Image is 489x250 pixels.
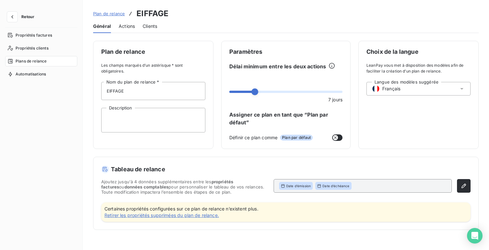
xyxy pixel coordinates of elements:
span: Plan de relance [101,49,205,55]
input: placeholder [101,82,205,100]
span: Retour [21,15,34,19]
span: Paramètres [229,49,342,55]
button: Retour [5,12,39,22]
a: Plans de relance [5,56,77,66]
span: Définir ce plan comme [229,134,277,141]
span: LeanPay vous met à disposition des modèles afin de faciliter la création d’un plan de relance. [366,62,471,74]
span: Français [382,85,400,92]
span: Propriétés factures [16,32,52,38]
a: Retirer les propriétés supprimées du plan de relance. [104,212,258,219]
span: Assigner ce plan en tant que “Plan par défaut” [229,111,342,126]
span: 7 jours [328,96,342,103]
span: Automatisations [16,71,46,77]
span: données comptables [125,184,169,189]
span: Choix de la langue [366,49,471,55]
span: Les champs marqués d’un astérisque * sont obligatoires. [101,62,205,74]
span: Propriétés clients [16,45,49,51]
span: Général [93,23,111,29]
a: Propriétés clients [5,43,77,53]
span: Date d’émission [286,184,311,188]
span: Clients [143,23,157,29]
a: Plan de relance [93,10,125,17]
a: Automatisations [5,69,77,79]
span: Date d’échéance [322,184,349,188]
span: Plans de relance [16,58,47,64]
h5: Tableau de relance [101,165,471,174]
span: Plan de relance [93,11,125,16]
span: propriétés factures [101,179,233,189]
span: Délai minimum entre les deux actions [229,62,326,70]
span: Actions [119,23,135,29]
h3: EIFFAGE [136,8,168,19]
div: Open Intercom Messenger [467,228,483,244]
span: Certaines propriétés configurées sur ce plan de relance n’existent plus. [104,206,258,212]
a: Propriétés factures [5,30,77,40]
span: Plan par défaut [280,135,313,141]
span: Ajoutez jusqu'à 4 données supplémentaires entre les ou pour personnaliser le tableau de vos relan... [101,179,268,195]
